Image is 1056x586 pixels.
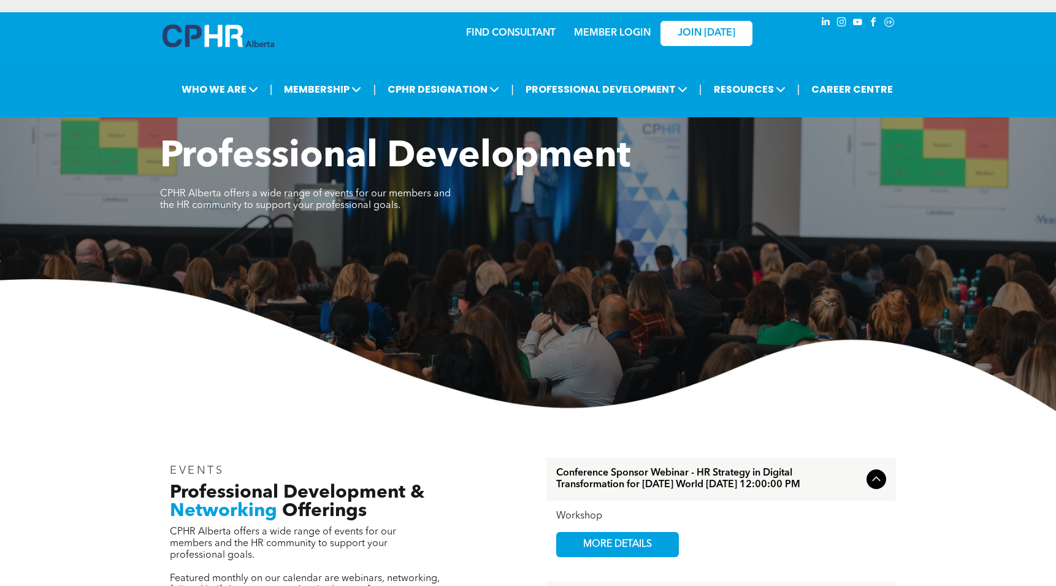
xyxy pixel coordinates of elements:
a: youtube [851,15,864,32]
li: | [373,77,376,102]
span: EVENTS [170,465,224,476]
div: Workshop [556,511,886,522]
img: A blue and white logo for cp alberta [163,25,274,47]
span: WHO WE ARE [178,78,262,101]
span: PROFESSIONAL DEVELOPMENT [522,78,691,101]
span: Professional Development & [170,484,424,502]
a: linkedin [819,15,832,32]
span: Professional Development [160,139,630,175]
a: CAREER CENTRE [808,78,897,101]
li: | [511,77,514,102]
span: MORE DETAILS [569,533,666,557]
span: Offerings [282,502,367,520]
a: FIND CONSULTANT [466,28,556,38]
span: JOIN [DATE] [678,28,735,39]
a: instagram [835,15,848,32]
a: facebook [867,15,880,32]
span: CPHR Alberta offers a wide range of events for our members and the HR community to support your p... [160,189,451,210]
a: JOIN [DATE] [660,21,752,46]
span: Networking [170,502,277,520]
li: | [797,77,800,102]
a: MORE DETAILS [556,532,679,557]
span: Conference Sponsor Webinar - HR Strategy in Digital Transformation for [DATE] World [DATE] 12:00:... [556,468,862,491]
span: CPHR Alberta offers a wide range of events for our members and the HR community to support your p... [170,527,396,560]
span: RESOURCES [710,78,789,101]
li: | [270,77,273,102]
span: MEMBERSHIP [280,78,365,101]
a: MEMBER LOGIN [574,28,651,38]
span: CPHR DESIGNATION [384,78,503,101]
li: | [699,77,702,102]
a: Social network [882,15,896,32]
